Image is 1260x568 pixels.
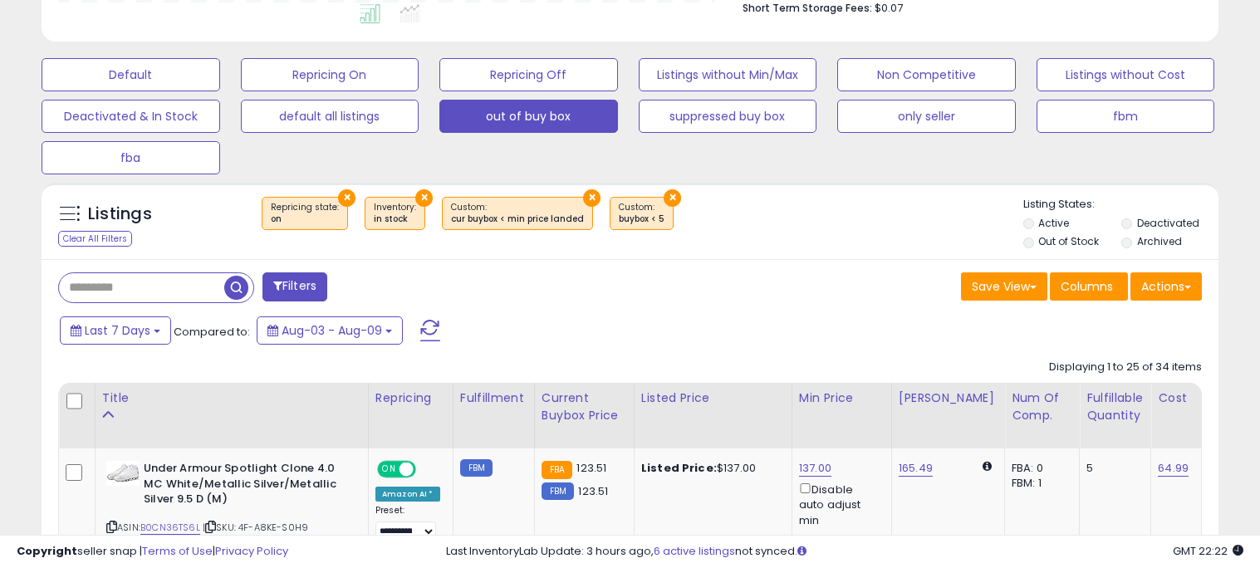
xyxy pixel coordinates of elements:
[439,58,618,91] button: Repricing Off
[174,324,250,340] span: Compared to:
[17,544,288,560] div: seller snap | |
[144,461,346,512] b: Under Armour Spotlight Clone 4.0 MC White/Metallic Silver/Metallic Silver 9.5 D (M)
[414,463,440,477] span: OFF
[439,100,618,133] button: out of buy box
[899,460,933,477] a: 165.49
[1037,58,1215,91] button: Listings without Cost
[641,461,779,476] div: $137.00
[639,58,817,91] button: Listings without Min/Max
[1086,461,1138,476] div: 5
[451,213,584,225] div: cur buybox < min price landed
[215,543,288,559] a: Privacy Policy
[1130,272,1202,301] button: Actions
[60,316,171,345] button: Last 7 Days
[42,58,220,91] button: Default
[619,213,664,225] div: buybox < 5
[106,461,140,486] img: 31hlRYEARSL._SL40_.jpg
[1012,476,1066,491] div: FBM: 1
[542,389,627,424] div: Current Buybox Price
[576,460,606,476] span: 123.51
[415,189,433,207] button: ×
[743,1,872,15] b: Short Term Storage Fees:
[42,100,220,133] button: Deactivated & In Stock
[338,189,355,207] button: ×
[1158,389,1194,407] div: Cost
[1038,216,1069,230] label: Active
[102,389,361,407] div: Title
[42,141,220,174] button: fba
[1049,360,1202,375] div: Displaying 1 to 25 of 34 items
[641,389,785,407] div: Listed Price
[654,543,735,559] a: 6 active listings
[451,201,584,226] span: Custom:
[641,460,717,476] b: Listed Price:
[271,213,339,225] div: on
[837,58,1016,91] button: Non Competitive
[374,201,416,226] span: Inventory :
[271,201,339,226] span: Repricing state :
[1038,234,1099,248] label: Out of Stock
[241,58,419,91] button: Repricing On
[1137,234,1182,248] label: Archived
[1012,461,1066,476] div: FBA: 0
[799,389,885,407] div: Min Price
[1037,100,1215,133] button: fbm
[1023,197,1218,213] p: Listing States:
[583,189,601,207] button: ×
[899,389,998,407] div: [PERSON_NAME]
[142,543,213,559] a: Terms of Use
[639,100,817,133] button: suppressed buy box
[375,487,440,502] div: Amazon AI *
[542,482,574,500] small: FBM
[1173,543,1243,559] span: 2025-08-17 22:22 GMT
[837,100,1016,133] button: only seller
[17,543,77,559] strong: Copyright
[85,322,150,339] span: Last 7 Days
[619,201,664,226] span: Custom:
[1061,278,1113,295] span: Columns
[799,460,831,477] a: 137.00
[460,459,493,477] small: FBM
[1086,389,1144,424] div: Fulfillable Quantity
[961,272,1047,301] button: Save View
[88,203,152,226] h5: Listings
[460,389,527,407] div: Fulfillment
[1137,216,1199,230] label: Deactivated
[1012,389,1072,424] div: Num of Comp.
[664,189,681,207] button: ×
[241,100,419,133] button: default all listings
[375,389,446,407] div: Repricing
[262,272,327,301] button: Filters
[374,213,416,225] div: in stock
[578,483,608,499] span: 123.51
[446,544,1243,560] div: Last InventoryLab Update: 3 hours ago, not synced.
[542,461,572,479] small: FBA
[1050,272,1128,301] button: Columns
[1158,460,1189,477] a: 64.99
[58,231,132,247] div: Clear All Filters
[379,463,400,477] span: ON
[799,480,879,528] div: Disable auto adjust min
[282,322,382,339] span: Aug-03 - Aug-09
[375,505,440,542] div: Preset:
[257,316,403,345] button: Aug-03 - Aug-09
